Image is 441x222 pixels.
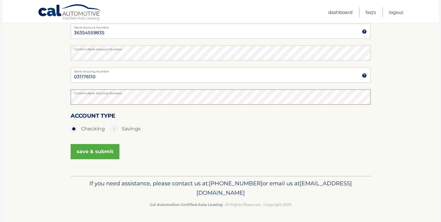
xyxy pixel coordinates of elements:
[362,29,367,34] img: tooltip.svg
[71,68,371,83] input: Bank Routing Number
[75,201,367,208] p: - All Rights Reserved - Copyright 2025
[366,7,376,17] a: FAQ's
[389,7,403,17] a: Logout
[71,68,371,72] label: Bank Routing Number
[71,123,105,135] label: Checking
[71,24,371,39] input: Bank Account Number
[71,111,115,123] label: Account Type
[71,144,119,159] button: save & submit
[75,179,367,198] p: If you need assistance, please contact us at: or email us at
[209,180,262,187] span: [PHONE_NUMBER]
[38,4,102,22] a: Cal Automotive
[111,123,141,135] label: Savings
[328,7,352,17] a: Dashboard
[71,45,371,50] label: Confirm Bank Account Number
[150,202,222,207] strong: Cal Automotive Certified Auto Leasing
[71,89,371,94] label: Confirm Bank Routing Number
[71,24,371,29] label: Bank Account Number
[362,73,367,78] img: tooltip.svg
